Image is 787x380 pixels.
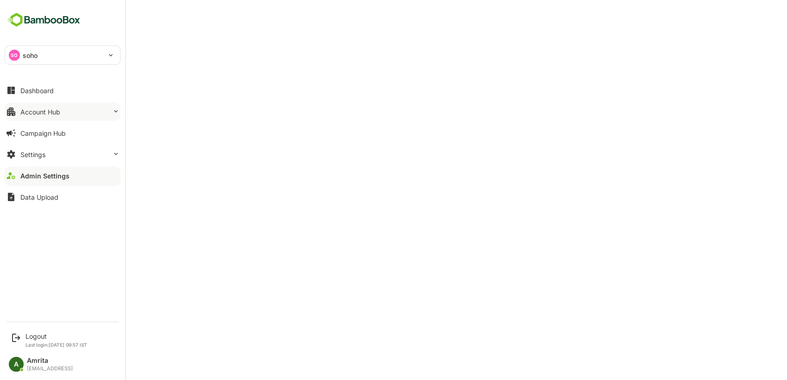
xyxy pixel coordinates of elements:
button: Campaign Hub [5,124,121,142]
button: Dashboard [5,81,121,100]
div: Data Upload [20,193,58,201]
button: Settings [5,145,121,164]
div: Logout [25,332,87,340]
div: A [9,357,24,372]
p: soho [23,51,38,60]
div: Admin Settings [20,172,70,180]
div: Settings [20,151,45,158]
div: Account Hub [20,108,60,116]
div: SOsoho [5,46,120,64]
div: [EMAIL_ADDRESS] [27,366,73,372]
div: SO [9,50,20,61]
div: Amrita [27,357,73,365]
img: BambooboxFullLogoMark.5f36c76dfaba33ec1ec1367b70bb1252.svg [5,11,83,29]
button: Data Upload [5,188,121,206]
button: Admin Settings [5,166,121,185]
button: Account Hub [5,102,121,121]
div: Campaign Hub [20,129,66,137]
div: Dashboard [20,87,54,95]
p: Last login: [DATE] 09:57 IST [25,342,87,348]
